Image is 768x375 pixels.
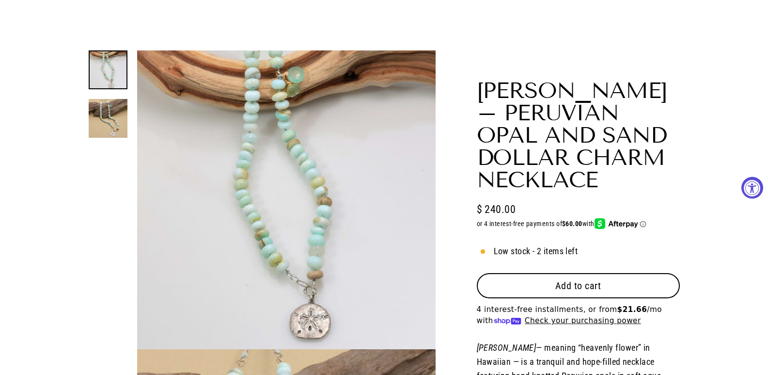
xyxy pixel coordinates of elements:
[89,99,127,138] img: Leilani – Peruvian Opal and Sand Dollar Charm Necklace
[555,280,601,292] span: Add to cart
[741,177,763,198] button: Accessibility Widget, click to open
[477,80,680,191] h1: [PERSON_NAME] – Peruvian Opal and Sand Dollar Charm Necklace
[477,201,516,218] span: $ 240.00
[477,342,536,353] em: [PERSON_NAME]
[477,273,680,298] button: Add to cart
[494,245,578,259] span: Low stock - 2 items left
